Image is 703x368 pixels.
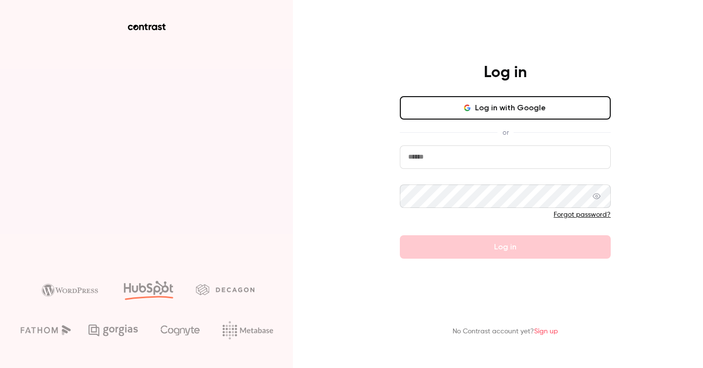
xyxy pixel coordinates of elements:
[534,328,558,335] a: Sign up
[400,96,611,120] button: Log in with Google
[497,127,514,138] span: or
[196,284,254,295] img: decagon
[554,211,611,218] a: Forgot password?
[484,63,527,82] h4: Log in
[453,327,558,337] p: No Contrast account yet?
